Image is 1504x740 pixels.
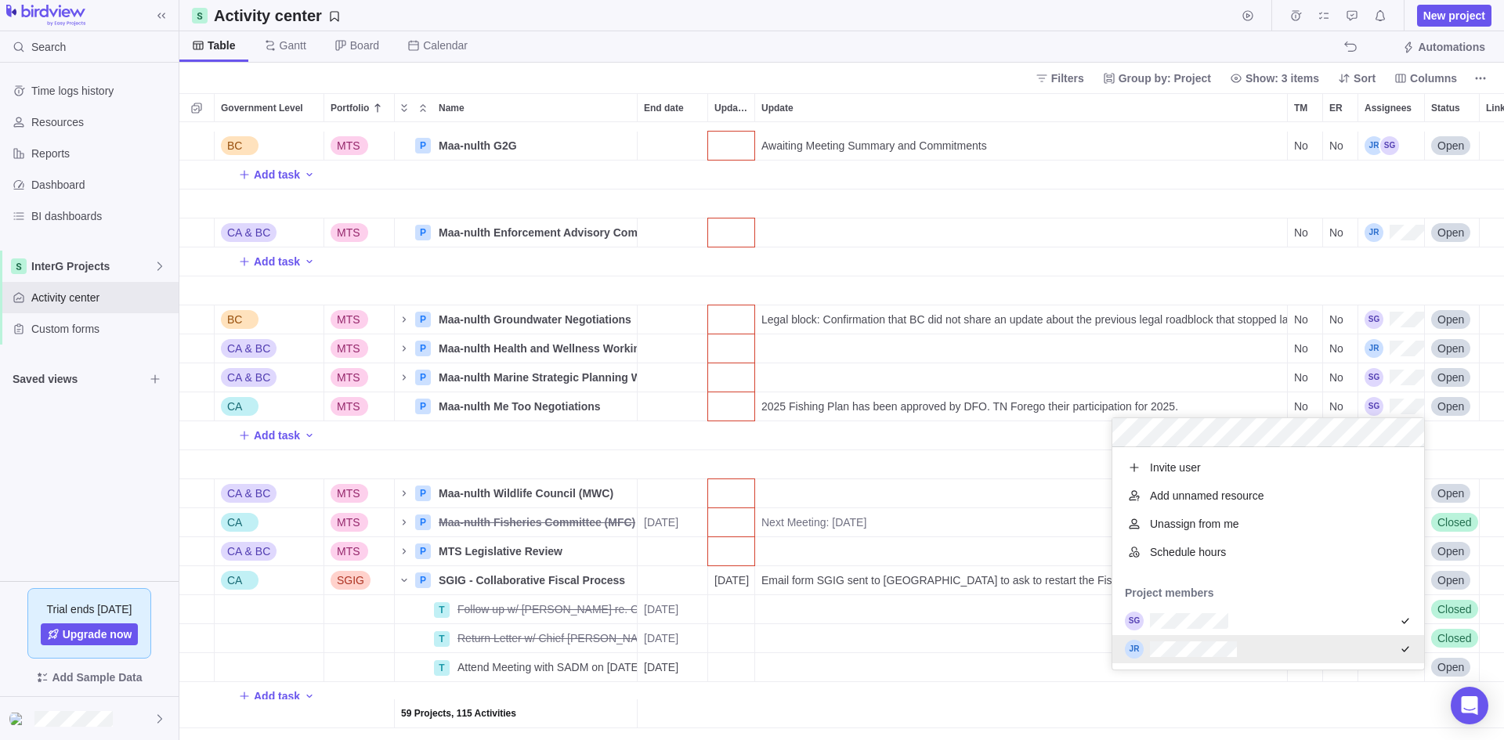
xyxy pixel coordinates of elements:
[1150,488,1264,504] span: Add unnamed resource
[1112,585,1227,601] span: Project members
[1112,447,1424,670] div: grid
[179,122,1504,740] div: grid
[1358,653,1425,682] div: Assignees
[1150,460,1201,475] span: Invite user
[1150,516,1239,532] span: Unassign from me
[1150,544,1226,560] span: Schedule hours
